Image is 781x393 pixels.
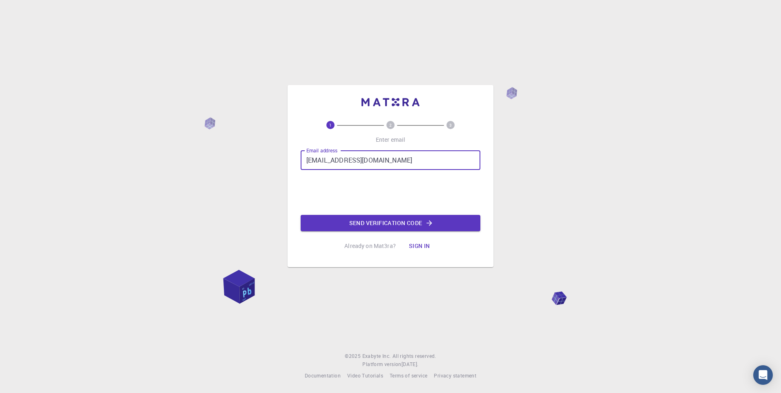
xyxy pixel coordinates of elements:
[345,352,362,360] span: © 2025
[434,372,476,380] a: Privacy statement
[305,372,341,380] a: Documentation
[347,372,383,380] a: Video Tutorials
[376,136,406,144] p: Enter email
[328,176,453,208] iframe: reCAPTCHA
[449,122,452,128] text: 3
[347,372,383,379] span: Video Tutorials
[393,352,436,360] span: All rights reserved.
[753,365,773,385] div: Open Intercom Messenger
[362,352,391,360] a: Exabyte Inc.
[362,353,391,359] span: Exabyte Inc.
[306,147,337,154] label: Email address
[434,372,476,379] span: Privacy statement
[402,361,419,367] span: [DATE] .
[390,372,427,380] a: Terms of service
[390,372,427,379] span: Terms of service
[329,122,332,128] text: 1
[402,360,419,368] a: [DATE].
[344,242,396,250] p: Already on Mat3ra?
[362,360,401,368] span: Platform version
[389,122,392,128] text: 2
[301,215,480,231] button: Send verification code
[305,372,341,379] span: Documentation
[402,238,437,254] button: Sign in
